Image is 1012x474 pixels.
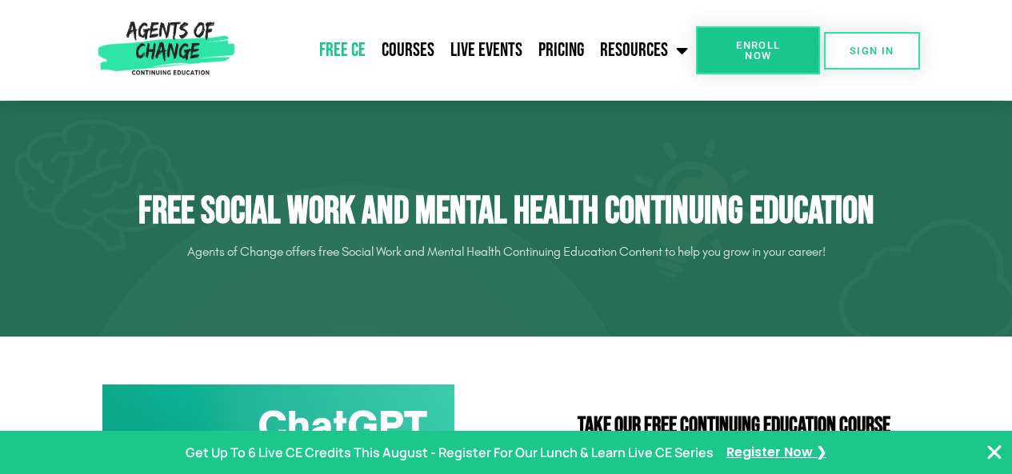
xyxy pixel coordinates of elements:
a: Enroll Now [696,26,820,74]
a: SIGN IN [824,32,920,70]
button: Close Banner [985,443,1004,462]
a: Live Events [442,30,530,70]
p: Get Up To 6 Live CE Credits This August - Register For Our Lunch & Learn Live CE Series [186,441,714,464]
a: Register Now ❯ [726,441,826,464]
nav: Menu [241,30,696,70]
a: Courses [374,30,442,70]
h2: Take Our FREE Continuing Education Course [514,415,954,437]
a: Pricing [530,30,592,70]
p: Agents of Change offers free Social Work and Mental Health Continuing Education Content to help y... [58,239,954,265]
a: Resources [592,30,696,70]
h1: Free Social Work and Mental Health Continuing Education [58,189,954,235]
a: Free CE [311,30,374,70]
span: SIGN IN [850,46,894,56]
span: Enroll Now [722,40,794,61]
